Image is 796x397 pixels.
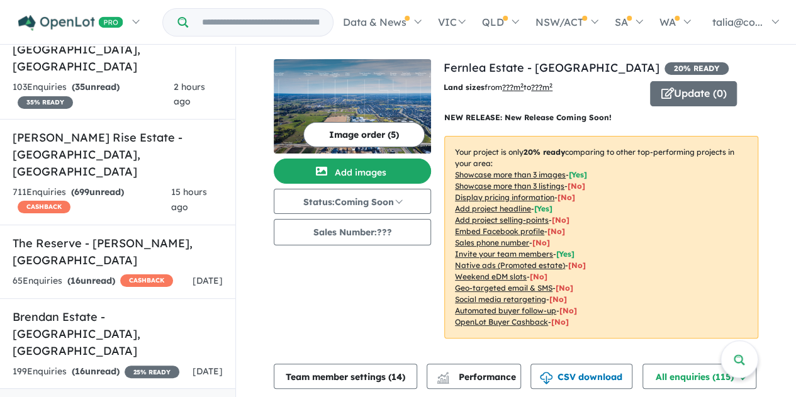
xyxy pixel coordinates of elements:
[444,81,641,94] p: from
[569,170,587,179] span: [ Yes ]
[524,82,552,92] span: to
[568,181,585,191] span: [ No ]
[650,81,737,106] button: Update (0)
[72,81,120,92] strong: ( unread)
[455,204,531,213] u: Add project headline
[13,308,223,359] h5: Brendan Estate - [GEOGRAPHIC_DATA] , [GEOGRAPHIC_DATA]
[552,215,569,225] span: [ No ]
[455,181,564,191] u: Showcase more than 3 listings
[455,306,556,315] u: Automated buyer follow-up
[13,129,223,180] h5: [PERSON_NAME] Rise Estate - [GEOGRAPHIC_DATA] , [GEOGRAPHIC_DATA]
[455,317,548,327] u: OpenLot Buyer Cashback
[455,294,546,304] u: Social media retargeting
[174,81,205,108] span: 2 hours ago
[274,159,431,184] button: Add images
[13,235,223,269] h5: The Reserve - [PERSON_NAME] , [GEOGRAPHIC_DATA]
[534,204,552,213] span: [ Yes ]
[274,59,431,154] img: Fernlea Estate - Clyde
[18,201,70,213] span: CASHBACK
[439,371,516,383] span: Performance
[455,260,565,270] u: Native ads (Promoted estate)
[455,283,552,293] u: Geo-targeted email & SMS
[455,215,549,225] u: Add project selling-points
[437,372,449,379] img: line-chart.svg
[274,364,417,389] button: Team member settings (14)
[67,275,115,286] strong: ( unread)
[193,366,223,377] span: [DATE]
[13,24,223,75] h5: Hilltops Estate - [GEOGRAPHIC_DATA] , [GEOGRAPHIC_DATA]
[120,274,173,287] span: CASHBACK
[427,364,521,389] button: Performance
[558,193,575,202] span: [ No ]
[71,186,124,198] strong: ( unread)
[444,60,659,75] a: Fernlea Estate - [GEOGRAPHIC_DATA]
[502,82,524,92] u: ??? m
[524,147,565,157] b: 20 % ready
[568,260,586,270] span: [No]
[444,136,758,338] p: Your project is only comparing to other top-performing projects in your area: - - - - - - - - - -...
[18,15,123,31] img: Openlot PRO Logo White
[274,189,431,214] button: Status:Coming Soon
[303,122,425,147] button: Image order (5)
[455,226,544,236] u: Embed Facebook profile
[530,364,632,389] button: CSV download
[444,82,485,92] b: Land sizes
[712,16,763,28] span: talia@co...
[642,364,756,389] button: All enquiries (115)
[455,238,529,247] u: Sales phone number
[13,185,171,215] div: 711 Enquir ies
[530,272,547,281] span: [No]
[391,371,402,383] span: 14
[274,219,431,245] button: Sales Number:???
[13,364,179,379] div: 199 Enquir ies
[559,306,577,315] span: [No]
[664,62,729,75] span: 20 % READY
[455,170,566,179] u: Showcase more than 3 images
[125,366,179,378] span: 25 % READY
[455,272,527,281] u: Weekend eDM slots
[193,275,223,286] span: [DATE]
[75,366,85,377] span: 16
[18,96,73,109] span: 35 % READY
[532,238,550,247] span: [ No ]
[556,249,575,259] span: [ Yes ]
[75,81,85,92] span: 35
[520,82,524,89] sup: 2
[549,82,552,89] sup: 2
[70,275,81,286] span: 16
[547,226,565,236] span: [ No ]
[551,317,569,327] span: [No]
[455,193,554,202] u: Display pricing information
[74,186,89,198] span: 699
[171,186,207,213] span: 15 hours ago
[13,80,174,110] div: 103 Enquir ies
[455,249,553,259] u: Invite your team members
[531,82,552,92] u: ???m
[437,376,449,384] img: bar-chart.svg
[13,274,173,289] div: 65 Enquir ies
[191,9,330,36] input: Try estate name, suburb, builder or developer
[540,372,552,384] img: download icon
[549,294,567,304] span: [No]
[556,283,573,293] span: [No]
[444,111,758,124] p: NEW RELEASE: New Release Coming Soon!
[72,366,120,377] strong: ( unread)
